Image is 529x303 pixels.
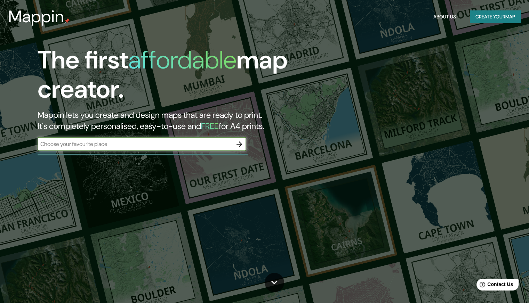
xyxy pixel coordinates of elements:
h1: The first map creator. [38,46,302,109]
h3: Mappin [8,7,64,26]
img: mappin-pin [64,18,70,24]
h1: affordable [128,44,237,76]
h5: FREE [201,121,219,131]
button: About Us [431,10,459,23]
h2: Mappin lets you create and design maps that are ready to print. It's completely personalised, eas... [38,109,302,132]
button: Create yourmap [470,10,521,23]
input: Choose your favourite place [38,140,232,148]
iframe: Help widget launcher [467,276,521,295]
